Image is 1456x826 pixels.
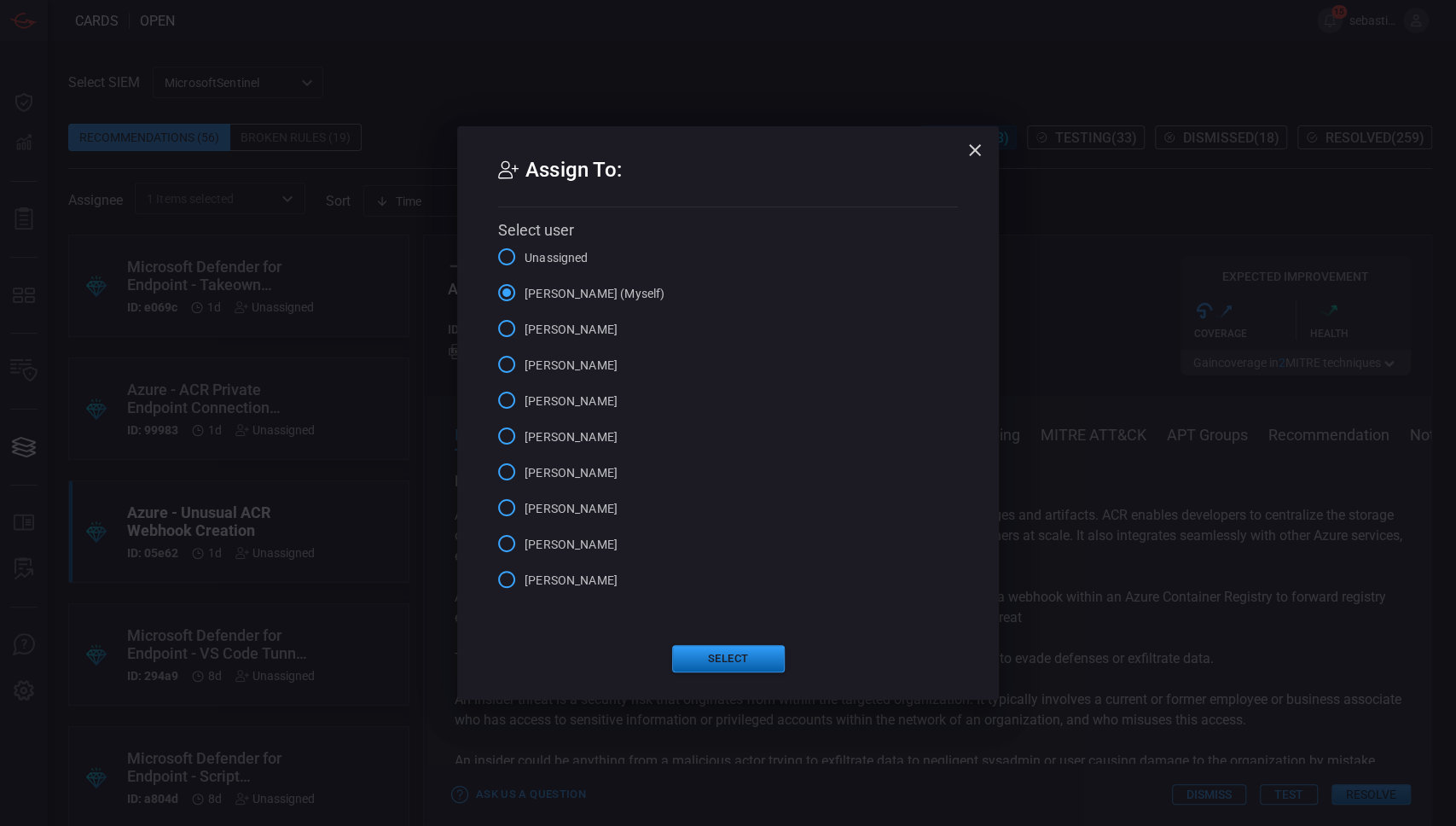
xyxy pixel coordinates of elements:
span: [PERSON_NAME] [525,464,618,482]
span: [PERSON_NAME] (Myself) [525,285,664,303]
h2: Assign To: [498,154,958,207]
span: [PERSON_NAME] [525,572,618,590]
span: [PERSON_NAME] [525,321,618,339]
span: [PERSON_NAME] [525,428,618,446]
button: Select [672,645,785,672]
span: [PERSON_NAME] [525,500,618,518]
span: [PERSON_NAME] [525,357,618,375]
span: [PERSON_NAME] [525,536,618,554]
span: [PERSON_NAME] [525,393,618,410]
span: Unassigned [525,249,589,267]
span: Select user [498,221,574,239]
